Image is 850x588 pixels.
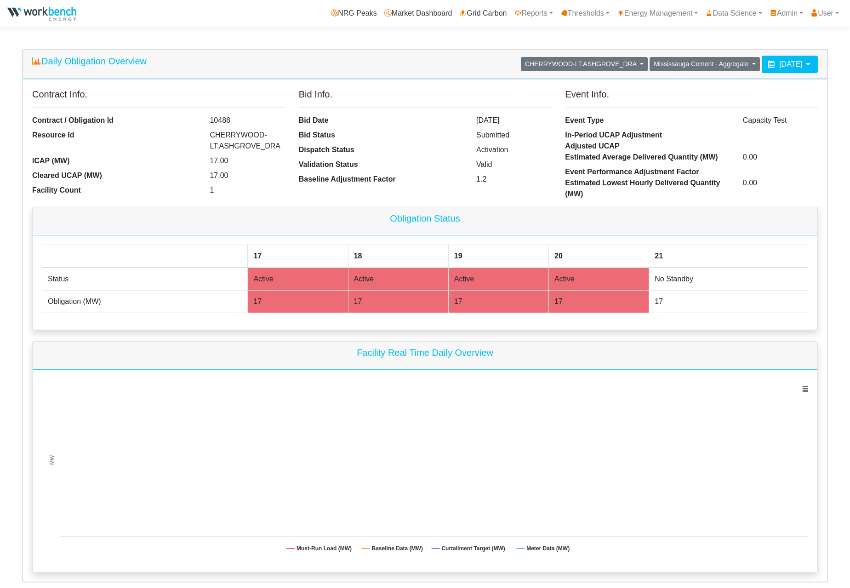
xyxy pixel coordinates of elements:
[549,268,649,291] td: Active
[511,4,557,23] a: Reports
[203,155,291,166] dd: 17.00
[203,115,291,126] dd: 10488
[557,4,613,23] a: Thresholds
[372,545,423,552] tspan: Baseline Data (MW)
[42,290,248,313] td: Obligation (MW)
[525,60,636,68] span: CHERRYWOOD-LT.ASHGROVE_DRA
[702,4,765,23] a: Data Science
[292,174,469,188] dt: Baseline Adjustment Factor
[469,144,558,155] dd: Activation
[299,89,552,100] h5: Bid Info.
[736,115,825,126] dd: Capacity Test
[25,170,203,185] dt: Cleared UCAP (MW)
[766,4,807,23] a: Admin
[248,290,348,313] td: 17
[807,4,843,23] a: User
[248,268,348,291] td: Active
[203,130,291,152] dd: CHERRYWOOD-LT.ASHGROVE_DRA
[779,60,802,68] span: [DATE]
[650,57,760,71] button: Mississauga Cement - Aggregate
[441,545,505,552] tspan: Curtailment Target (MW)
[348,245,448,268] th: 18
[327,4,380,23] a: NRG Peaks
[448,245,548,268] th: 19
[613,4,702,23] a: Energy Management
[292,159,469,174] dt: Validation Status
[736,177,825,196] dd: 0.00
[558,177,736,200] dt: Estimated Lowest Hourly Delivered Quantity (MW)
[558,130,736,141] dt: In-Period UCAP Adjustment
[736,152,825,163] dd: 0.00
[292,115,469,130] dt: Bid Date
[558,141,736,152] dt: Adjusted UCAP
[549,290,649,313] td: 17
[521,57,648,71] button: CHERRYWOOD-LT.ASHGROVE_DRA
[25,115,203,130] dt: Contract / Obligation Id
[25,130,203,155] dt: Resource Id
[348,268,448,291] td: Active
[203,185,291,196] dd: 1
[42,268,248,291] td: Status
[649,290,808,313] td: 17
[32,89,285,100] h5: Contract Info.
[7,7,76,21] img: NRGPeaks.png
[456,4,510,23] a: Grid Carbon
[549,245,649,268] th: 20
[649,245,808,268] th: 21
[42,213,808,224] h5: Obligation Status
[25,185,203,200] dt: Facility Count
[448,268,548,291] td: Active
[381,4,456,23] a: Market Dashboard
[526,545,570,552] tspan: Meter Data (MW)
[558,152,736,166] dt: Estimated Average Delivered Quantity (MW)
[469,174,558,185] dd: 1.2
[558,115,736,130] dt: Event Type
[297,545,352,552] tspan: Must-Run Load (MW)
[558,166,736,177] dt: Event Performance Adjustment Factor
[292,130,469,144] dt: Bid Status
[32,56,147,67] h5: Daily Obligation Overview
[25,155,203,170] dt: ICAP (MW)
[469,130,558,141] dd: Submitted
[654,60,748,68] span: Mississauga Cement - Aggregate
[42,347,808,358] h5: Facility Real Time Daily Overview
[348,290,448,313] td: 17
[448,290,548,313] td: 17
[292,144,469,159] dt: Dispatch Status
[469,115,558,126] dd: [DATE]
[248,245,348,268] th: 17
[565,89,818,100] h5: Event Info.
[469,159,558,170] dd: Valid
[49,455,55,465] tspan: MW
[203,170,291,181] dd: 17.00
[649,268,808,291] td: No Standby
